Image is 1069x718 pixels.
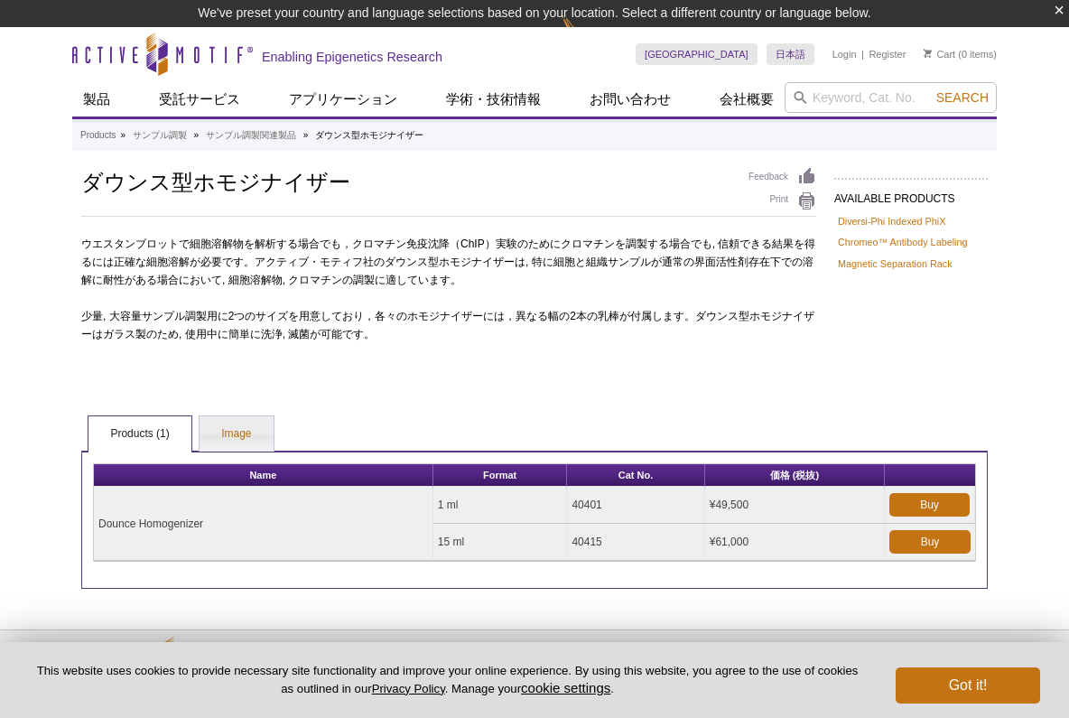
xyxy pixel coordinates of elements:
a: アプリケーション [278,82,408,117]
li: » [303,130,309,140]
a: Register [869,48,906,61]
a: 会社概要 [709,82,785,117]
a: Magnetic Separation Rack [838,256,953,272]
td: 40401 [567,487,704,524]
h1: ダウンス型ホモジナイザー [81,167,730,194]
li: (0 items) [924,43,997,65]
a: Products (1) [88,416,191,452]
a: 製品 [72,82,121,117]
a: [GEOGRAPHIC_DATA] [636,43,758,65]
span: ウエスタンブロットで細胞溶解物を解析する場合でも，クロマチン免疫沈降（ ）実験のためにクロマチンを調製する場合でも, 信頼できる結果を得るには正確な細胞溶解が必要です。アクティブ・モティフ社のダ... [81,238,815,286]
td: 15 ml [433,524,568,561]
a: Image [200,416,273,452]
span: 少量, 大容量サンプル調製用に つのサイズを用意しており，各々のホモジナイザーには，異なる幅の 本の乳棒が付属します。ダウンス型ホモジナイザーはガラス製のため, 使用中に簡単に洗浄, 滅菌が可能です。 [81,310,814,340]
td: 40415 [567,524,704,561]
span: Search [936,90,989,105]
a: 学術・技術情報 [435,82,552,117]
a: 日本語 [767,43,814,65]
a: お問い合わせ [579,82,682,117]
a: サンプル調製関連製品 [206,127,296,144]
img: Your Cart [924,49,932,58]
td: ¥61,000 [705,524,885,561]
a: Cart [924,48,955,61]
th: Format [433,464,568,487]
a: Privacy Policy [372,682,445,695]
a: Buy [889,530,971,554]
a: サンプル調製 [133,127,187,144]
img: Active Motif, [72,630,280,704]
li: | [861,43,864,65]
span: ChIP [460,238,485,250]
li: ダウンス型ホモジナイザー [315,130,423,140]
p: This website uses cookies to provide necessary site functionality and improve your online experie... [29,663,866,697]
input: Keyword, Cat. No. [785,82,997,113]
a: Products [80,127,116,144]
th: Cat No. [567,464,704,487]
h2: Enabling Epigenetics Research [262,49,442,65]
th: Name [94,464,433,487]
a: Buy [889,493,970,517]
span: 2 [570,310,576,322]
button: Search [931,89,994,106]
th: 価格 (税抜) [705,464,885,487]
a: Feedback [748,167,816,187]
button: Got it! [896,667,1040,704]
img: Change Here [562,14,609,56]
a: Login [832,48,857,61]
td: Dounce Homogenizer [94,487,433,561]
span: 2 [228,310,235,322]
a: Chromeo™ Antibody Labeling [838,234,967,250]
h2: AVAILABLE PRODUCTS [834,178,988,210]
td: 1 ml [433,487,568,524]
a: Print [748,191,816,211]
a: 受託サービス [148,82,251,117]
button: cookie settings [521,680,610,695]
a: Diversi-Phi Indexed PhiX [838,213,945,229]
li: » [120,130,125,140]
td: ¥49,500 [705,487,885,524]
li: » [194,130,200,140]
